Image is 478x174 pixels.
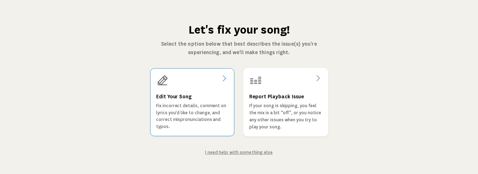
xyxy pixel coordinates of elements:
[156,102,228,130] p: Fix incorrect details, comment on lyrics you'd like to change, and correct mispronunciations and ...
[149,40,329,57] p: Select the option below that best describes the issue(s) you're experiencing, and we'll make thin...
[149,23,329,37] h1: Let's fix your song!
[249,92,304,101] h3: Report Playback Issue
[205,150,273,155] a: I need help with something else
[243,68,328,137] a: Report Playback IssueIf your song is skipping, you feel the mix is a bit “off”, or you notice any...
[150,68,235,137] a: Edit Your SongFix incorrect details, comment on lyrics you'd like to change, and correct mispronu...
[156,92,192,101] h3: Edit Your Song
[249,102,322,130] p: If your song is skipping, you feel the mix is a bit “off”, or you notice any other issues when yo...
